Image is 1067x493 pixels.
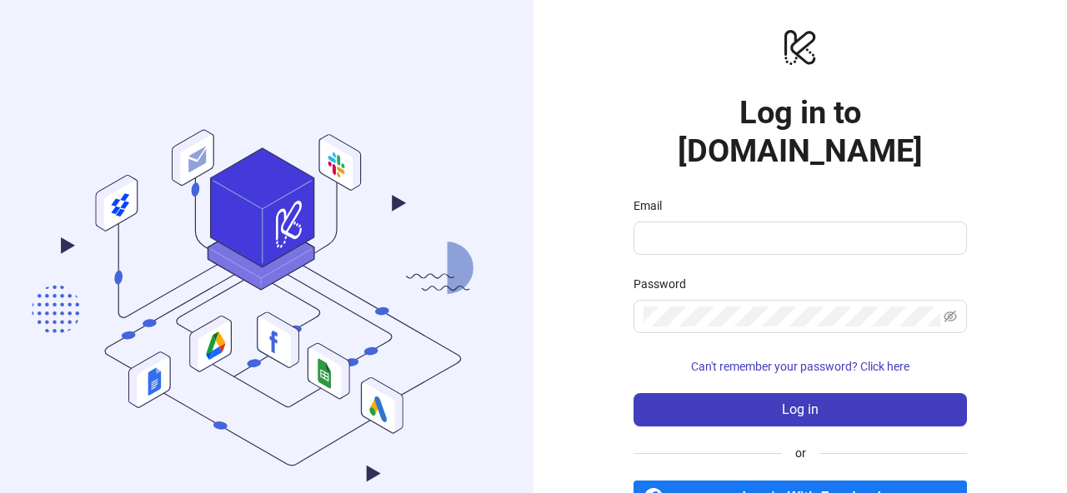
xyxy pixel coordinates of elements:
input: Password [644,306,940,326]
span: or [782,444,819,462]
span: Log in [782,402,819,417]
button: Can't remember your password? Click here [634,353,967,380]
label: Password [634,275,697,293]
label: Email [634,197,673,215]
input: Email [644,228,954,248]
span: eye-invisible [944,310,957,323]
button: Log in [634,393,967,426]
a: Can't remember your password? Click here [634,360,967,373]
span: Can't remember your password? Click here [691,360,909,373]
h1: Log in to [DOMAIN_NAME] [634,93,967,170]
